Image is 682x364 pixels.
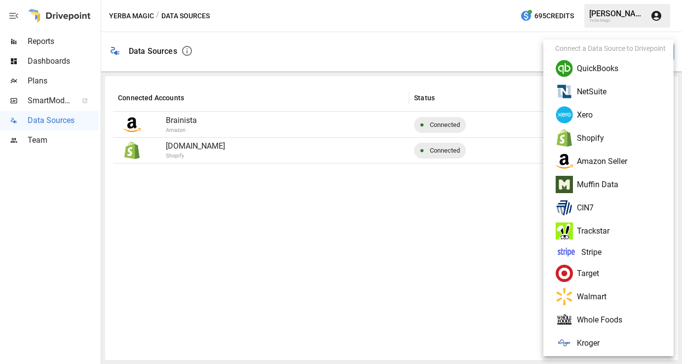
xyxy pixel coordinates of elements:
[556,106,573,123] img: Xero Logo
[556,222,573,240] img: Trackstar
[547,57,678,80] li: QuickBooks
[547,285,678,308] li: Walmart
[547,262,678,285] li: Target
[547,150,678,173] li: Amazon Seller
[556,60,573,77] img: Quickbooks Logo
[556,83,573,100] img: NetSuite Logo
[547,103,678,126] li: Xero
[556,129,573,147] img: Shopify Logo
[547,219,678,243] li: Trackstar
[556,265,573,282] img: Target
[556,334,573,352] img: Kroger
[547,243,678,262] li: Stripe
[556,288,573,305] img: Walmart
[547,173,678,196] li: Muffin Data
[556,153,573,170] img: Amazon Logo
[547,80,678,103] li: NetSuite
[547,196,678,219] li: CIN7
[547,331,678,355] li: Kroger
[547,308,678,331] li: Whole Foods
[555,245,577,259] img: Stripe
[556,176,573,193] img: Muffin Data Logo
[556,311,573,328] img: Whole Foods
[556,199,573,216] img: CIN7 Omni
[547,126,678,150] li: Shopify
